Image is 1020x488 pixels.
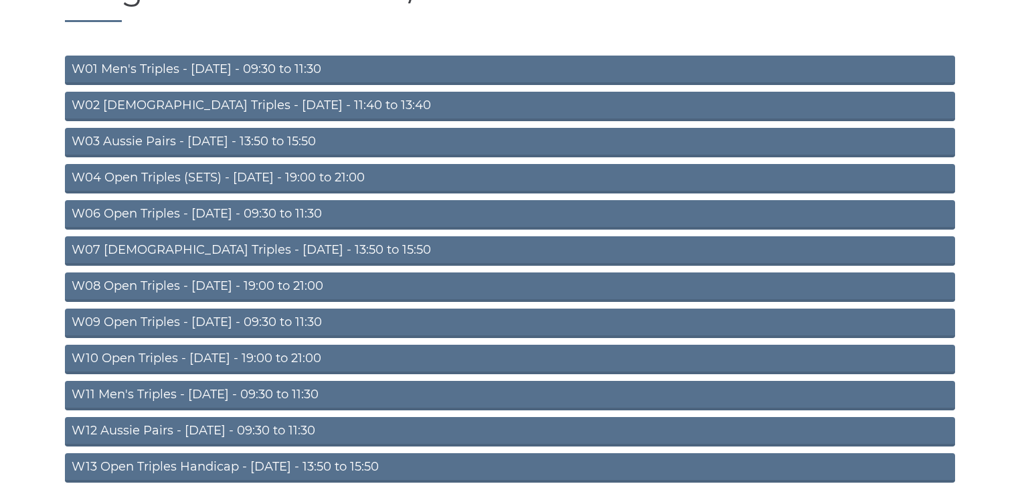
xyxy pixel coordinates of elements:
[65,236,955,266] a: W07 [DEMOGRAPHIC_DATA] Triples - [DATE] - 13:50 to 15:50
[65,200,955,230] a: W06 Open Triples - [DATE] - 09:30 to 11:30
[65,128,955,157] a: W03 Aussie Pairs - [DATE] - 13:50 to 15:50
[65,381,955,410] a: W11 Men's Triples - [DATE] - 09:30 to 11:30
[65,272,955,302] a: W08 Open Triples - [DATE] - 19:00 to 21:00
[65,453,955,483] a: W13 Open Triples Handicap - [DATE] - 13:50 to 15:50
[65,417,955,446] a: W12 Aussie Pairs - [DATE] - 09:30 to 11:30
[65,92,955,121] a: W02 [DEMOGRAPHIC_DATA] Triples - [DATE] - 11:40 to 13:40
[65,164,955,193] a: W04 Open Triples (SETS) - [DATE] - 19:00 to 21:00
[65,56,955,85] a: W01 Men's Triples - [DATE] - 09:30 to 11:30
[65,309,955,338] a: W09 Open Triples - [DATE] - 09:30 to 11:30
[65,345,955,374] a: W10 Open Triples - [DATE] - 19:00 to 21:00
